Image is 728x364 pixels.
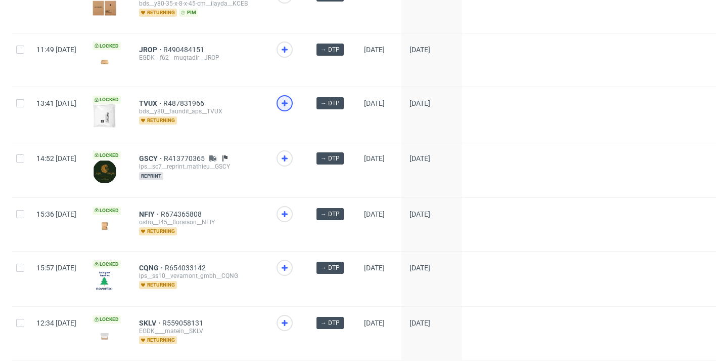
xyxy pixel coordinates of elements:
[93,55,117,69] img: version_two_editor_design
[321,263,340,272] span: → DTP
[409,154,430,163] span: [DATE]
[139,319,162,327] a: SKLV
[93,151,121,159] span: Locked
[409,319,430,327] span: [DATE]
[139,163,260,171] div: lps__sc7__reprint_mathieu__GSCY
[409,99,430,107] span: [DATE]
[93,96,121,104] span: Locked
[364,264,385,272] span: [DATE]
[364,99,385,107] span: [DATE]
[139,9,177,17] span: returning
[93,268,117,293] img: version_two_editor_design.png
[139,327,260,335] div: EGDK____matein__SKLV
[139,116,177,125] span: returning
[139,46,163,54] a: JROP
[139,99,163,107] a: TVUX
[36,99,76,107] span: 13:41 [DATE]
[163,99,206,107] a: R487831966
[321,99,340,108] span: → DTP
[139,281,177,289] span: returning
[321,318,340,328] span: → DTP
[139,172,163,180] span: reprint
[36,319,76,327] span: 12:34 [DATE]
[93,260,121,268] span: Locked
[364,210,385,218] span: [DATE]
[321,154,340,163] span: → DTP
[93,220,117,233] img: version_two_editor_design
[93,207,121,215] span: Locked
[139,154,164,163] a: GSCY
[364,319,385,327] span: [DATE]
[139,54,260,62] div: EGDK__f62__muqtadir__JROP
[36,46,76,54] span: 11:49 [DATE]
[409,46,430,54] span: [DATE]
[139,227,177,235] span: returning
[139,264,165,272] a: CQNG
[409,264,430,272] span: [DATE]
[139,218,260,226] div: ostro__f45__floraison__NFIY
[321,45,340,54] span: → DTP
[364,46,385,54] span: [DATE]
[364,154,385,163] span: [DATE]
[139,107,260,115] div: bds__y80__faundit_aps__TVUX
[321,210,340,219] span: → DTP
[163,46,206,54] a: R490484151
[93,159,117,184] img: version_two_editor_design
[93,329,117,343] img: version_two_editor_design
[165,264,208,272] a: R654033142
[36,154,76,163] span: 14:52 [DATE]
[36,210,76,218] span: 15:36 [DATE]
[164,154,207,163] a: R413770365
[139,336,177,344] span: returning
[139,210,161,218] a: NFIY
[139,272,260,280] div: lps__ss10__vevamont_gmbh__CQNG
[93,42,121,50] span: Locked
[93,315,121,323] span: Locked
[179,9,198,17] span: pim
[93,1,117,16] img: version_two_editor_design
[409,210,430,218] span: [DATE]
[161,210,204,218] a: R674365808
[36,264,76,272] span: 15:57 [DATE]
[93,104,117,128] img: version_two_editor_design
[162,319,205,327] a: R559058131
